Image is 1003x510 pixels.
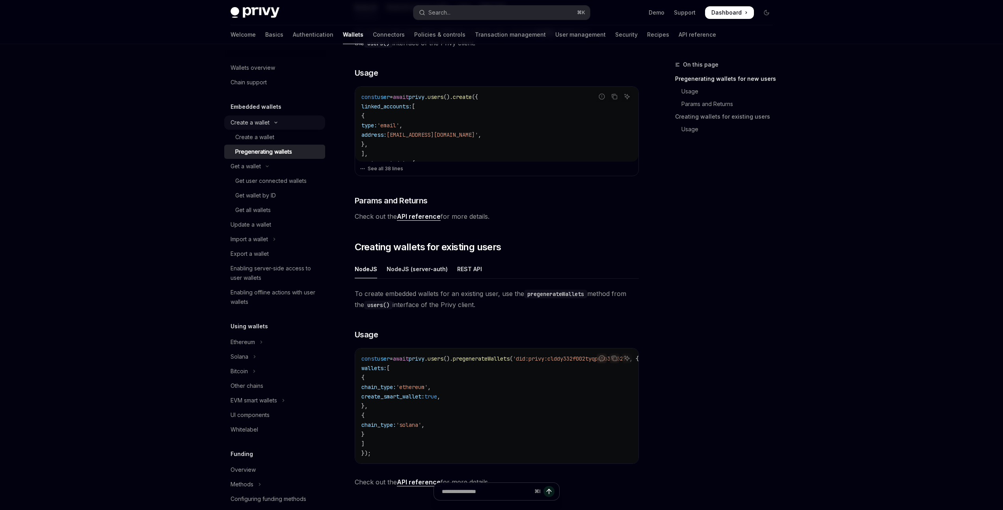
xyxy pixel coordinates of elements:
a: Usage [675,85,779,98]
a: Export a wallet [224,247,325,261]
div: Bitcoin [231,367,248,376]
a: Connectors [373,25,405,44]
button: See all 38 lines [360,163,634,174]
div: Update a wallet [231,220,271,229]
span: ], [361,150,368,157]
a: Create a wallet [224,130,325,144]
button: Toggle EVM smart wallets section [224,393,325,408]
div: Get user connected wallets [235,176,307,186]
a: Overview [224,463,325,477]
a: Recipes [647,25,669,44]
span: [EMAIL_ADDRESS][DOMAIN_NAME]' [387,131,478,138]
span: create [453,93,472,101]
div: Create a wallet [235,132,274,142]
div: Enabling offline actions with user wallets [231,288,320,307]
button: Toggle Import a wallet section [224,232,325,246]
a: API reference [397,478,441,486]
span: Params and Returns [355,195,428,206]
code: pregenerateWallets [524,290,587,298]
span: ({ [472,93,478,101]
a: Get all wallets [224,203,325,217]
span: 'ethereum' [396,383,428,391]
a: API reference [397,212,441,221]
a: Get user connected wallets [224,174,325,188]
span: privy [409,355,424,362]
a: Dashboard [705,6,754,19]
div: REST API [457,260,482,278]
a: Pregenerating wallets [224,145,325,159]
span: create_smart_wallet: [361,393,424,400]
div: Chain support [231,78,267,87]
a: Support [674,9,696,17]
div: Methods [231,480,253,489]
span: users [428,355,443,362]
span: { [361,112,365,119]
span: ( [510,355,513,362]
div: Configuring funding methods [231,494,306,504]
span: }, [361,402,368,409]
a: Usage [675,123,779,136]
div: NodeJS (server-auth) [387,260,448,278]
span: chain_type: [361,383,396,391]
a: Enabling server-side access to user wallets [224,261,325,285]
input: Ask a question... [442,483,531,500]
button: Report incorrect code [597,353,607,363]
button: Ask AI [622,353,632,363]
button: Open search [413,6,590,20]
div: Solana [231,352,248,361]
span: true [424,393,437,400]
a: UI components [224,408,325,422]
span: }); [361,450,371,457]
span: custom_metadata: [361,160,412,167]
a: Security [615,25,638,44]
a: Params and Returns [675,98,779,110]
div: Wallets overview [231,63,275,73]
span: users [428,93,443,101]
button: Toggle Solana section [224,350,325,364]
span: Usage [355,67,378,78]
span: On this page [683,60,718,69]
span: , [437,393,440,400]
span: [ [412,103,415,110]
span: privy [409,93,424,101]
span: Usage [355,329,378,340]
span: }, [361,141,368,148]
span: Check out the for more details. [355,211,639,222]
span: , { [629,355,639,362]
span: linked_accounts: [361,103,412,110]
span: Dashboard [711,9,742,17]
button: Toggle Create a wallet section [224,115,325,130]
span: To create embedded wallets for an existing user, use the method from the interface of the Privy c... [355,288,639,310]
button: Ask AI [622,91,632,102]
div: Enabling server-side access to user wallets [231,264,320,283]
button: Toggle Bitcoin section [224,364,325,378]
div: Whitelabel [231,425,258,434]
a: Wallets [343,25,363,44]
span: await [393,93,409,101]
span: wallets: [361,365,387,372]
span: ⌘ K [577,9,585,16]
span: (). [443,93,453,101]
span: , [421,421,424,428]
h5: Using wallets [231,322,268,331]
span: type: [361,122,377,129]
span: { [412,160,415,167]
button: Copy the contents from the code block [609,353,620,363]
button: Toggle Get a wallet section [224,159,325,173]
span: , [399,122,402,129]
div: Export a wallet [231,249,269,259]
div: Ethereum [231,337,255,347]
span: = [390,93,393,101]
div: EVM smart wallets [231,396,277,405]
button: Copy the contents from the code block [609,91,620,102]
span: 'solana' [396,421,421,428]
div: Import a wallet [231,235,268,244]
div: Get all wallets [235,205,271,215]
span: } [361,431,365,438]
a: Demo [649,9,664,17]
div: UI components [231,410,270,420]
a: Get wallet by ID [224,188,325,203]
span: user [377,355,390,362]
a: Chain support [224,75,325,89]
span: { [361,374,365,381]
